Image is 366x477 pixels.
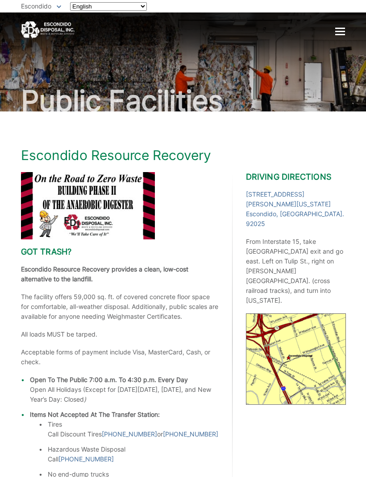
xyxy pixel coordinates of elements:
span: Hazardous Waste Disposal [48,445,125,453]
strong: Items Not Accepted At The Transfer Station: [30,411,160,418]
em: ) [84,395,86,403]
h2: Public Facilities [21,86,345,115]
a: [PHONE_NUMBER] [102,429,157,439]
h2: Driving Directions [246,172,345,182]
strong: Open To The Public 7:00 a.m. To 4:30 p.m. Every Day [30,376,188,383]
h1: Escondido Resource Recovery [21,147,345,163]
select: Select a language [70,2,147,11]
li: Tires Call Discount Tires or [48,419,219,439]
span: Escondido [21,2,51,10]
a: [STREET_ADDRESS][PERSON_NAME][US_STATE]Escondido, [GEOGRAPHIC_DATA]. 92025 [246,189,345,229]
h2: Got trash? [21,247,219,257]
li: Open All Holidays (Except for [DATE][DATE], [DATE], and New Year’s Day: Closed [30,375,219,404]
img: image [246,313,346,405]
a: [PHONE_NUMBER] [163,429,218,439]
a: EDCD logo. Return to the homepage. [21,21,75,39]
p: From Interstate 15, take [GEOGRAPHIC_DATA] exit and go east. Left on Tulip St., right on [PERSON_... [246,237,345,305]
p: All loads MUST be tarped. [21,329,219,339]
p: Acceptable forms of payment include Visa, MasterCard, Cash, or check. [21,347,219,367]
a: [PHONE_NUMBER] [58,454,114,464]
li: Call [48,444,219,464]
strong: Escondido Resource Recovery provides a clean, low-cost alternative to the landfill. [21,265,188,283]
p: The facility offers 59,000 sq. ft. of covered concrete floor space for comfortable, all-weather d... [21,292,219,321]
